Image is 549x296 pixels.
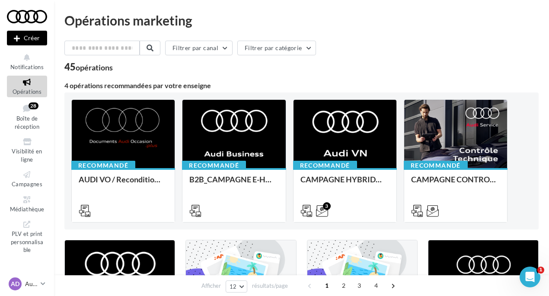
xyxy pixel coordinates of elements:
a: Opérations [7,76,47,97]
span: Médiathèque [10,206,45,213]
div: Nouvelle campagne [7,31,47,45]
div: AUDI VO / Reconditionné [79,175,168,192]
button: 12 [226,280,248,293]
div: CAMPAGNE HYBRIDE RECHARGEABLE [300,175,389,192]
a: Médiathèque [7,193,47,214]
div: Recommandé [71,161,135,170]
span: Opérations [13,88,41,95]
div: Recommandé [293,161,357,170]
a: Visibilité en ligne [7,135,47,165]
span: 1 [320,279,334,293]
span: PLV et print personnalisable [11,229,44,253]
button: Créer [7,31,47,45]
p: Audi [GEOGRAPHIC_DATA] [25,280,37,288]
div: 4 opérations recommandées par votre enseigne [64,82,539,89]
span: résultats/page [252,282,288,290]
span: 1 [537,267,544,274]
span: Afficher [201,282,221,290]
a: Boîte de réception28 [7,101,47,132]
a: PLV et print personnalisable [7,218,47,255]
iframe: Intercom live chat [520,267,540,287]
div: 28 [29,102,38,109]
div: 45 [64,62,113,72]
span: Campagnes [12,181,42,188]
span: AD [11,280,19,288]
span: 12 [230,283,237,290]
a: Campagnes [7,168,47,189]
button: Filtrer par catégorie [237,41,316,55]
div: Recommandé [182,161,246,170]
span: 3 [352,279,366,293]
span: 2 [337,279,351,293]
div: 3 [323,202,331,210]
div: opérations [76,64,113,71]
button: Notifications [7,51,47,72]
a: AD Audi [GEOGRAPHIC_DATA] [7,276,47,292]
span: Boîte de réception [15,115,39,130]
div: CAMPAGNE CONTROLE TECHNIQUE 25€ OCTOBRE [411,175,500,192]
div: Recommandé [404,161,468,170]
span: Notifications [10,64,44,70]
div: B2B_CAMPAGNE E-HYBRID OCTOBRE [189,175,278,192]
button: Filtrer par canal [165,41,233,55]
div: Opérations marketing [64,14,539,27]
span: 4 [369,279,383,293]
span: Visibilité en ligne [12,148,42,163]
